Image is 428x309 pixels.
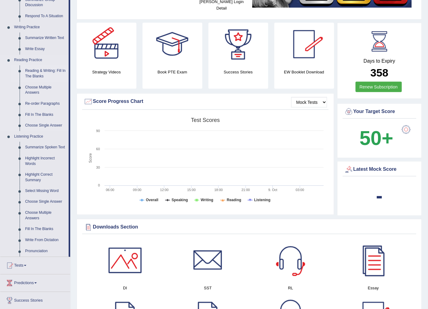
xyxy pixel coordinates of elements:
text: 09:00 [133,188,142,192]
h4: EW Booklet Download [274,69,334,75]
text: 18:00 [214,188,223,192]
h4: DI [87,285,163,291]
a: Renew Subscription [356,82,402,92]
a: Success Stories [0,292,70,307]
a: Choose Multiple Answers [22,208,69,224]
h4: Days to Expiry [344,58,415,64]
tspan: Overall [146,198,159,202]
b: 358 [371,67,388,79]
text: 90 [96,129,100,133]
div: Your Target Score [344,107,415,116]
text: 21:00 [242,188,250,192]
a: Highlight Incorrect Words [22,153,69,169]
a: Listening Practice [11,131,69,142]
a: Fill In The Blanks [22,224,69,235]
a: Write From Dictation [22,235,69,246]
a: Summarize Written Text [22,33,69,44]
div: Score Progress Chart [84,97,327,106]
a: Fill In The Blanks [22,109,69,120]
h4: Essay [335,285,412,291]
a: Reading & Writing: Fill In The Blanks [22,65,69,82]
text: 06:00 [106,188,114,192]
tspan: Score [88,153,93,163]
tspan: Listening [254,198,270,202]
a: Choose Multiple Answers [22,82,69,98]
a: Reading Practice [11,55,69,66]
a: Write Essay [22,44,69,55]
h4: Strategy Videos [77,69,136,75]
div: Latest Mock Score [344,165,415,174]
b: - [376,185,383,207]
a: Highlight Correct Summary [22,169,69,186]
text: 0 [98,184,100,187]
text: 30 [96,166,100,169]
text: 60 [96,147,100,151]
tspan: Speaking [172,198,188,202]
tspan: Test scores [191,117,220,123]
h4: RL [252,285,329,291]
h4: SST [170,285,246,291]
a: Re-order Paragraphs [22,98,69,109]
a: Choose Single Answer [22,197,69,208]
a: Respond To A Situation [22,11,69,22]
a: Pronunciation [22,246,69,257]
b: 50+ [360,127,393,149]
a: Choose Single Answer [22,120,69,131]
tspan: Reading [227,198,241,202]
text: 15:00 [187,188,196,192]
h4: Book PTE Exam [143,69,202,75]
h4: Success Stories [208,69,268,75]
text: 03:00 [296,188,304,192]
a: Tests [0,257,70,272]
text: 12:00 [160,188,169,192]
a: Predictions [0,275,70,290]
tspan: 9. Oct [268,188,277,192]
a: Summarize Spoken Text [22,142,69,153]
div: Downloads Section [84,223,415,232]
tspan: Writing [201,198,213,202]
a: Select Missing Word [22,186,69,197]
a: Writing Practice [11,22,69,33]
